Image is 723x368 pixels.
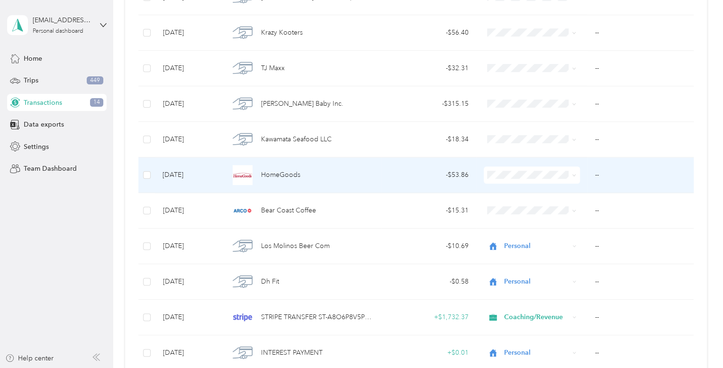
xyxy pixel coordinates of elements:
[261,170,300,180] span: HomeGoods
[155,157,222,193] td: [DATE]
[233,343,253,363] img: INTEREST PAYMENT
[233,23,253,43] img: Krazy Kooters
[33,15,92,25] div: [EMAIL_ADDRESS][DOMAIN_NAME]
[233,307,253,327] img: STRIPE TRANSFER ST-A8O6P8V5P2M7 ENGAGE MOVEMENT PHYSIO
[155,122,222,157] td: [DATE]
[389,63,469,74] div: - $32.31
[504,276,569,287] span: Personal
[587,264,694,300] td: --
[389,205,469,216] div: - $15.31
[504,312,569,322] span: Coaching/Revenue
[261,312,373,322] span: STRIPE TRANSFER ST-A8O6P8V5P2M7 ENGAGE MOVEMENT PHYSIO
[155,86,222,122] td: [DATE]
[155,51,222,86] td: [DATE]
[233,201,253,221] img: Bear Coast Coffee
[233,94,253,114] img: Newton Baby Inc.
[24,54,42,64] span: Home
[233,129,253,149] img: Kawamata Seafood LLC
[261,99,343,109] span: [PERSON_NAME] Baby Inc.
[389,134,469,145] div: - $18.34
[33,28,83,34] div: Personal dashboard
[155,300,222,335] td: [DATE]
[261,348,323,358] span: INTEREST PAYMENT
[24,142,49,152] span: Settings
[87,76,103,85] span: 449
[90,98,103,107] span: 14
[261,276,279,287] span: Dh Fit
[24,98,62,108] span: Transactions
[670,315,723,368] iframe: Everlance-gr Chat Button Frame
[587,300,694,335] td: --
[155,229,222,264] td: [DATE]
[233,165,253,185] img: HomeGoods
[587,229,694,264] td: --
[389,241,469,251] div: - $10.69
[24,120,64,129] span: Data exports
[504,241,569,251] span: Personal
[261,241,330,251] span: Los Molinos Beer Com
[233,236,253,256] img: Los Molinos Beer Com
[24,75,38,85] span: Trips
[261,28,303,38] span: Krazy Kooters
[389,170,469,180] div: - $53.86
[233,272,253,292] img: Dh Fit
[155,193,222,229] td: [DATE]
[587,157,694,193] td: --
[587,193,694,229] td: --
[261,63,285,74] span: TJ Maxx
[389,99,469,109] div: - $315.15
[24,164,77,174] span: Team Dashboard
[587,86,694,122] td: --
[155,15,222,51] td: [DATE]
[261,205,316,216] span: Bear Coast Coffee
[389,312,469,322] div: + $1,732.37
[389,28,469,38] div: - $56.40
[155,264,222,300] td: [DATE]
[261,134,332,145] span: Kawamata Seafood LLC
[389,348,469,358] div: + $0.01
[504,348,569,358] span: Personal
[587,15,694,51] td: --
[233,58,253,78] img: TJ Maxx
[389,276,469,287] div: - $0.58
[5,353,54,363] button: Help center
[587,122,694,157] td: --
[587,51,694,86] td: --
